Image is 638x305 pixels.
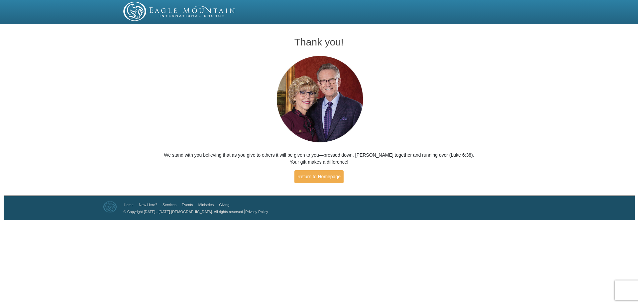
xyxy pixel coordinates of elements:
img: EMIC [123,2,236,21]
a: New Here? [139,203,157,207]
a: Home [124,203,134,207]
a: Giving [219,203,229,207]
a: Return to Homepage [294,170,344,183]
a: Services [162,203,176,207]
h1: Thank you! [163,37,475,47]
p: We stand with you believing that as you give to others it will be given to you—pressed down, [PER... [163,152,475,166]
img: Pastors George and Terri Pearsons [270,54,368,145]
p: | [121,208,268,215]
a: Ministries [198,203,214,207]
img: Eagle Mountain International Church [103,201,117,212]
a: Events [182,203,193,207]
a: © Copyright [DATE] - [DATE] [DEMOGRAPHIC_DATA]. All rights reserved. [124,210,244,214]
a: Privacy Policy [245,210,268,214]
